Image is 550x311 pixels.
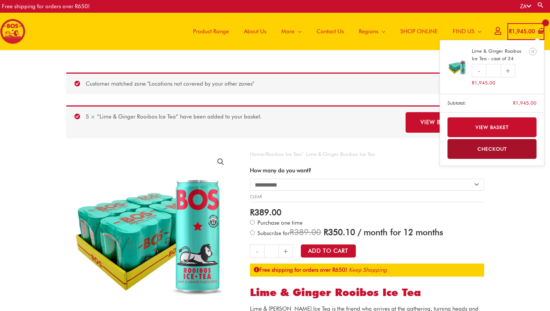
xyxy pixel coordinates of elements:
input: Product quantity [264,244,279,258]
a: + [279,244,293,258]
div: Customer matched zone "Locations not covered by your other zones" [66,73,484,94]
nav: Site Navigation [180,13,489,50]
bdi: 1,945.00 [509,28,535,35]
bdi: 389.00 [250,207,281,217]
span: R [324,227,328,237]
a: Product Range [186,13,236,50]
a: Checkout [447,139,537,159]
input: Purchase one time [250,220,255,225]
span: SHOP ONLINE [400,20,438,43]
span: More [281,20,294,43]
a: Search button [537,1,544,9]
a: - [472,64,486,77]
nav: Breadcrumb [250,150,484,159]
span: R [290,227,294,237]
h1: Lime & Ginger Rooibos Ice Tea [250,286,484,299]
input: Subscribe for / month for 12 months [250,230,255,235]
a: SHOP ONLINE [393,13,445,50]
span: 350.10 [324,227,355,237]
label: How many do you want? [250,167,311,174]
span: R [509,28,512,35]
div: 5 × “Lime & Ginger Rooibos Ice Tea” have been added to your basket. [66,105,484,138]
a: View basket [406,112,473,133]
strong: Free shipping for orders over R650! [254,267,347,273]
a: Clear options [250,194,262,199]
a: Contact Us [309,13,351,50]
span: / month for 12 months [358,227,443,237]
button: Add to Cart [301,244,356,258]
a: More [274,13,309,50]
a: + [501,64,515,77]
span: FIND US [453,20,474,43]
a: About Us [236,13,274,50]
bdi: 1,945.00 [513,100,537,106]
bdi: 1,945.00 [472,80,495,86]
img: Lime & Ginger Rooibos Ice Tea - case of 24 [447,57,467,77]
a: Keep Shopping [349,267,387,273]
a: View basket [447,117,537,137]
strong: Subtotal: [447,99,483,107]
span: Contact Us [317,20,344,43]
a: View full-screen image gallery [214,155,227,169]
span: R [250,207,254,217]
span: Product Range [193,20,229,43]
span: R [513,100,516,106]
a: Lime & Ginger Rooibos Ice Tea - case of 24 [472,47,527,62]
a: ZA [520,3,531,10]
span: 389.00 [290,227,321,237]
a: Regions [351,13,393,50]
span: Purchase one time [256,219,303,226]
span: Subscribe for [256,230,443,237]
input: Product quantity [486,64,501,77]
a: - [250,244,264,258]
span: About Us [244,20,266,43]
span: R [472,80,474,86]
a: Remove Lime & Ginger Rooibos Ice Tea - case of 24 from cart [529,48,537,55]
span: Regions [359,20,378,43]
a: View Shopping Cart, 5 items [507,23,544,40]
a: Home [250,151,264,157]
a: Rooibos Ice Tea [266,151,301,157]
